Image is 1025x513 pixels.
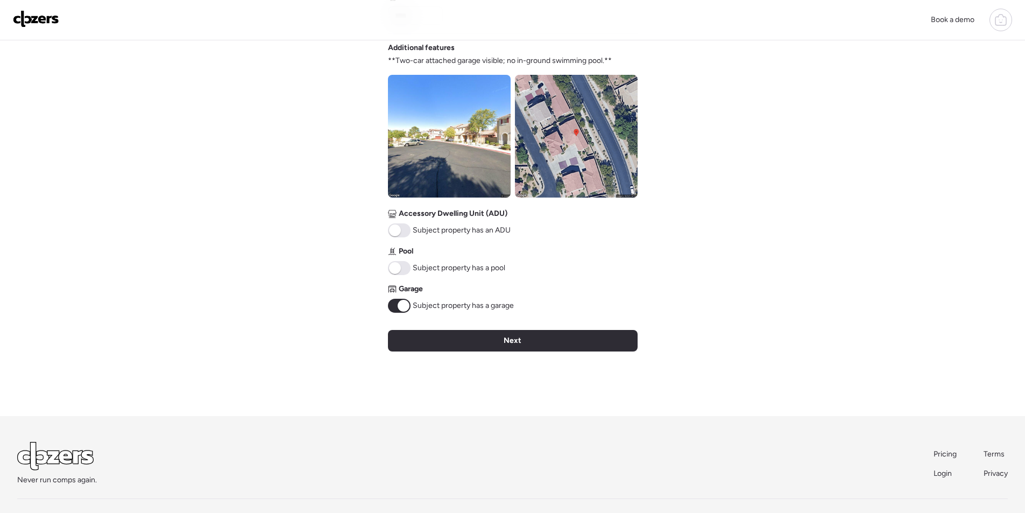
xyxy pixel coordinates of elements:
[984,469,1008,478] span: Privacy
[984,468,1008,479] a: Privacy
[934,468,958,479] a: Login
[931,15,974,24] span: Book a demo
[399,208,507,219] span: Accessory Dwelling Unit (ADU)
[934,449,957,459] span: Pricing
[17,475,97,486] span: Never run comps again.
[934,469,952,478] span: Login
[388,43,455,53] span: Additional features
[13,10,59,27] img: Logo
[413,300,514,311] span: Subject property has a garage
[399,284,423,294] span: Garage
[984,449,1008,460] a: Terms
[413,263,505,273] span: Subject property has a pool
[388,55,612,66] span: **Two-car attached garage visible; no in-ground swimming pool.**
[984,449,1005,459] span: Terms
[934,449,958,460] a: Pricing
[413,225,511,236] span: Subject property has an ADU
[17,442,94,470] img: Logo Light
[399,246,413,257] span: Pool
[504,335,521,346] span: Next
